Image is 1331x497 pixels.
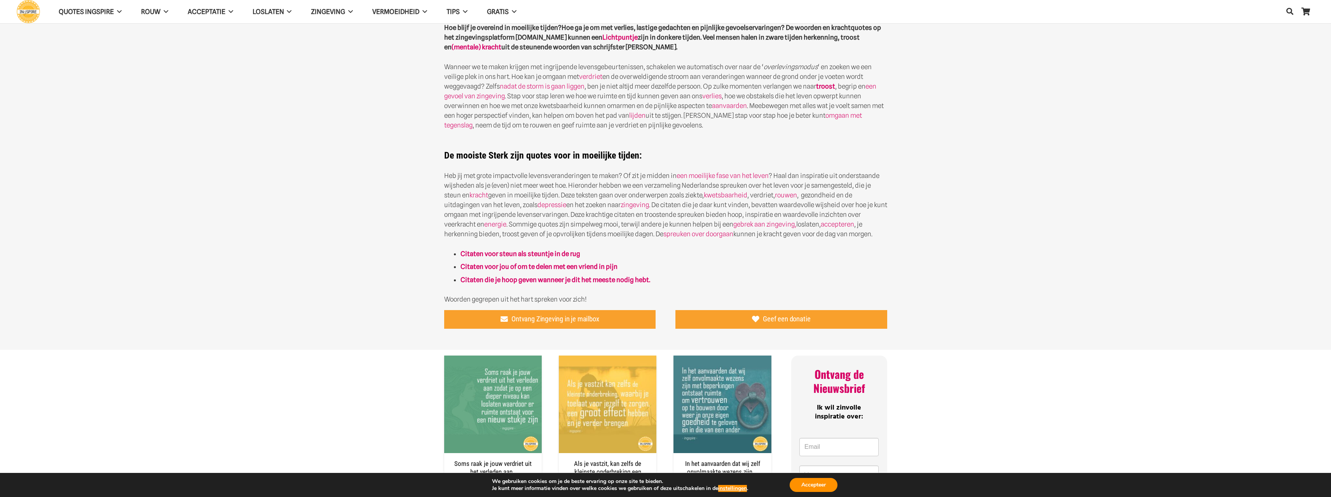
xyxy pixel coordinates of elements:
[500,82,584,90] a: nadat de storm is gaan liggen
[579,73,602,80] a: verdriet
[813,366,865,396] span: Ontvang de Nieuwsbrief
[821,220,854,228] a: accepteren
[444,24,562,31] strong: Hoe blijf je overeind in moeilijke tijden?
[253,8,284,16] span: Loslaten
[790,478,837,492] button: Accepteer
[702,92,722,100] a: verlies
[444,356,542,453] img: Soms raak je jouw verdriet uit het verleden aan zo dat je op een dieper niveau kan loslaten waard...
[461,263,618,270] a: Citaten voor jou of om te delen met een vriend in pijn
[452,43,501,51] a: (mentale) kracht
[537,201,566,209] a: depressie
[444,171,887,239] p: Heb jij met grote impactvolle levensveranderingen te maken? Of zit je midden in ? Haal dan inspir...
[178,2,243,22] a: Acceptatie
[1282,2,1298,21] a: Zoeken
[469,191,488,199] a: kracht
[673,356,771,364] a: In het aanvaarden dat wij zelf onvolmaakte wezens zijn …
[574,460,641,483] a: Als je vastzit, kan zelfs de kleinste onderbreking een groot effect hebben
[188,8,225,16] span: Acceptatie
[444,62,887,130] p: Wanneer we te maken krijgen met ingrijpende levensgebeurtenissen, schakelen we automatisch over n...
[602,33,638,41] a: Lichtpuntje
[712,102,747,110] a: aanvaarden
[437,2,477,22] a: TIPS
[492,478,748,485] p: We gebruiken cookies om je de beste ervaring op onze site te bieden.
[444,112,862,129] a: omgaan met tegenslag
[461,250,580,258] a: Citaten voor steun als steuntje in de rug
[461,276,650,284] a: Citaten die je hoop geven wanneer je dit het meeste nodig hebt.
[511,315,599,323] span: Ontvang Zingeving in je mailbox
[704,191,747,199] a: kwetsbaarheid
[733,220,796,228] a: gebrek aan zingeving,
[487,8,509,16] span: GRATIS
[559,356,656,364] a: Als je vastzit, kan zelfs de kleinste onderbreking een groot effect hebben
[477,2,526,22] a: GRATIS
[815,402,863,422] span: Ik wil zinvolle inspiratie over:
[49,2,131,22] a: QUOTES INGSPIRE
[621,201,649,209] a: zingeving
[301,2,363,22] a: Zingeving
[799,438,879,457] input: Email
[454,460,532,475] a: Soms raak je jouw verdriet uit het verleden aan..
[444,24,881,51] strong: Hoe ga je om met verlies, lastige gedachten en pijnlijke gevoelservaringen? De woorden en krachtq...
[372,8,419,16] span: VERMOEIDHEID
[59,8,114,16] span: QUOTES INGSPIRE
[718,485,747,492] button: instellingen
[131,2,178,22] a: ROUW
[363,2,437,22] a: VERMOEIDHEID
[763,315,810,323] span: Geef een donatie
[799,466,879,484] input: Voornaam
[677,172,769,180] a: een moeilijke fase van het leven
[444,82,876,100] a: een gevoel van zingeving
[243,2,302,22] a: Loslaten
[444,295,887,304] p: Woorden gegrepen uit het hart spreken voor zich!
[484,220,506,228] a: energie
[141,8,160,16] span: ROUW
[775,191,797,199] a: rouwen
[311,8,345,16] span: Zingeving
[685,460,760,475] a: In het aanvaarden dat wij zelf onvolmaakte wezens zijn …
[492,485,748,492] p: Je kunt meer informatie vinden over welke cookies we gebruiken of deze uitschakelen in de .
[444,310,656,329] a: Ontvang Zingeving in je mailbox
[816,82,835,90] a: troost
[629,112,645,119] a: lijden
[673,356,771,453] img: In het aanvaarden dat wij zelf onvolmaakte wezens zijn met beperkingen ontstaat ruimte om vertrou...
[559,356,656,453] img: Als je vastzit, kunnen zelfs de kleinste onderbrekingen waarbij je toelaat voor jezelf te zorgen ...
[447,8,460,16] span: TIPS
[444,150,642,161] strong: De mooiste Sterk zijn quotes voor in moeilijke tijden:
[764,63,818,71] em: overlevingsmodus
[675,310,887,329] a: Geef een donatie
[663,230,733,238] a: spreuken over doorgaan
[444,356,542,364] a: Soms raak je jouw verdriet uit het verleden aan..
